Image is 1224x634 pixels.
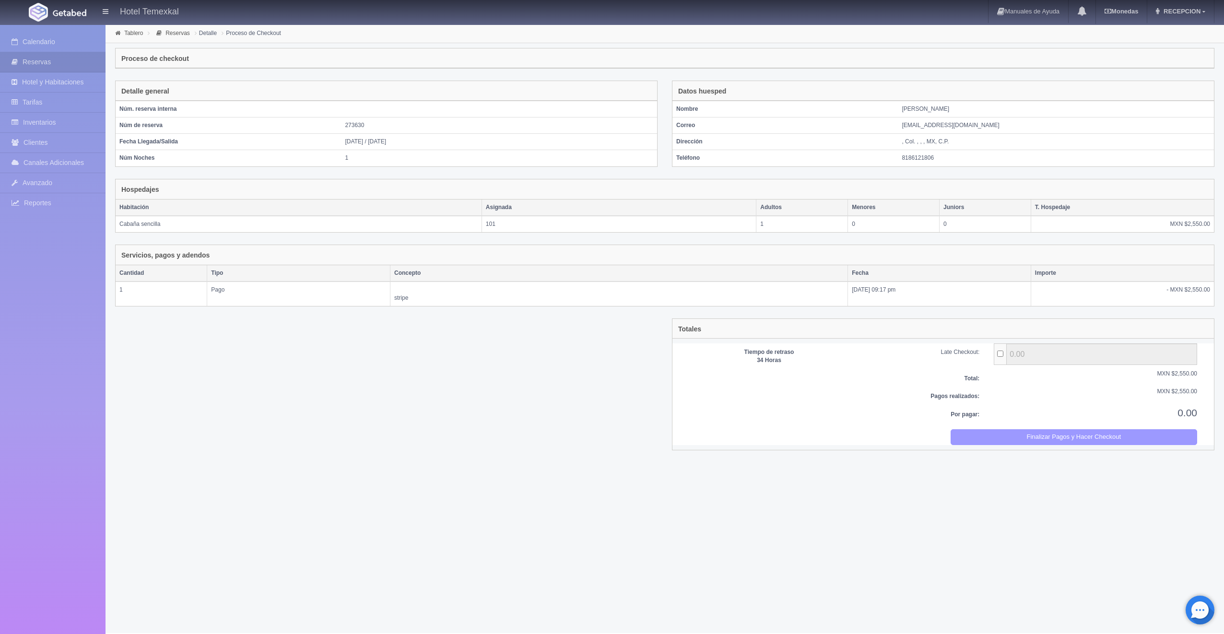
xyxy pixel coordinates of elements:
[678,88,726,95] h4: Datos huesped
[116,216,482,232] td: Cabaña sencilla
[207,265,390,282] th: Tipo
[856,348,987,356] div: Late Checkout:
[341,117,657,134] td: 273630
[121,186,159,193] h4: Hospedajes
[341,134,657,150] td: [DATE] / [DATE]
[898,117,1214,134] td: [EMAIL_ADDRESS][DOMAIN_NAME]
[1031,265,1214,282] th: Importe
[121,88,169,95] h4: Detalle general
[898,101,1214,117] td: [PERSON_NAME]
[165,30,190,36] a: Reservas
[756,200,848,216] th: Adultos
[951,429,1198,445] button: Finalizar Pagos y Hacer Checkout
[848,200,940,216] th: Menores
[848,265,1031,282] th: Fecha
[192,28,219,37] li: Detalle
[939,200,1031,216] th: Juniors
[482,200,756,216] th: Asignada
[120,5,179,17] h4: Hotel Temexkal
[672,117,898,134] th: Correo
[1006,343,1197,365] input: ...
[987,406,1204,420] div: 0.00
[678,326,701,333] h4: Totales
[964,375,979,382] b: Total:
[1031,200,1214,216] th: T. Hospedaje
[121,252,210,259] h4: Servicios, pagos y adendos
[116,200,482,216] th: Habitación
[848,282,1031,306] td: [DATE] 09:17 pm
[1161,8,1200,15] span: RECEPCION
[951,411,979,418] b: Por pagar:
[116,101,341,117] th: Núm. reserva interna
[939,216,1031,232] td: 0
[207,282,390,306] td: Pago
[116,265,207,282] th: Cantidad
[898,150,1214,166] td: 8186121806
[53,9,86,16] img: Getabed
[124,30,143,36] a: Tablero
[116,282,207,306] td: 1
[29,3,48,22] img: Getabed
[987,387,1204,396] div: MXN $2,550.00
[744,349,794,364] b: Tiempo de retraso 34 Horas
[672,134,898,150] th: Dirección
[1105,8,1138,15] b: Monedas
[390,282,847,306] td: stripe
[930,393,979,399] b: Pagos realizados:
[116,117,341,134] th: Núm de reserva
[898,134,1214,150] td: , Col. , , , MX, C.P.
[390,265,847,282] th: Concepto
[848,216,940,232] td: 0
[116,150,341,166] th: Núm Noches
[987,370,1204,378] div: MXN $2,550.00
[341,150,657,166] td: 1
[482,216,756,232] td: 101
[1031,216,1214,232] td: MXN $2,550.00
[997,351,1003,357] input: ...
[116,134,341,150] th: Fecha Llegada/Salida
[756,216,848,232] td: 1
[1031,282,1214,306] td: - MXN $2,550.00
[219,28,283,37] li: Proceso de Checkout
[121,55,189,62] h4: Proceso de checkout
[672,150,898,166] th: Teléfono
[672,101,898,117] th: Nombre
